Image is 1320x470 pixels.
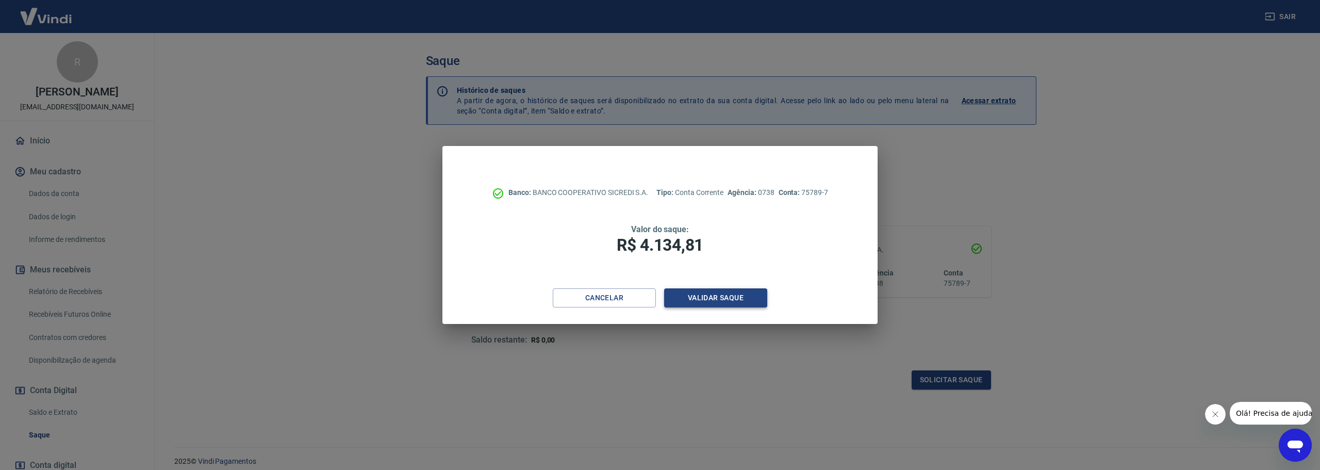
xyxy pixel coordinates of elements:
[779,188,802,197] span: Conta:
[728,188,758,197] span: Agência:
[728,187,774,198] p: 0738
[508,188,533,197] span: Banco:
[617,235,703,255] span: R$ 4.134,81
[1279,429,1312,462] iframe: Botão para abrir a janela de mensagens
[656,188,675,197] span: Tipo:
[656,187,723,198] p: Conta Corrente
[553,288,656,307] button: Cancelar
[508,187,648,198] p: BANCO COOPERATIVO SICREDI S.A.
[631,224,689,234] span: Valor do saque:
[779,187,828,198] p: 75789-7
[664,288,767,307] button: Validar saque
[6,7,87,15] span: Olá! Precisa de ajuda?
[1205,404,1226,425] iframe: Fechar mensagem
[1230,402,1312,425] iframe: Mensagem da empresa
